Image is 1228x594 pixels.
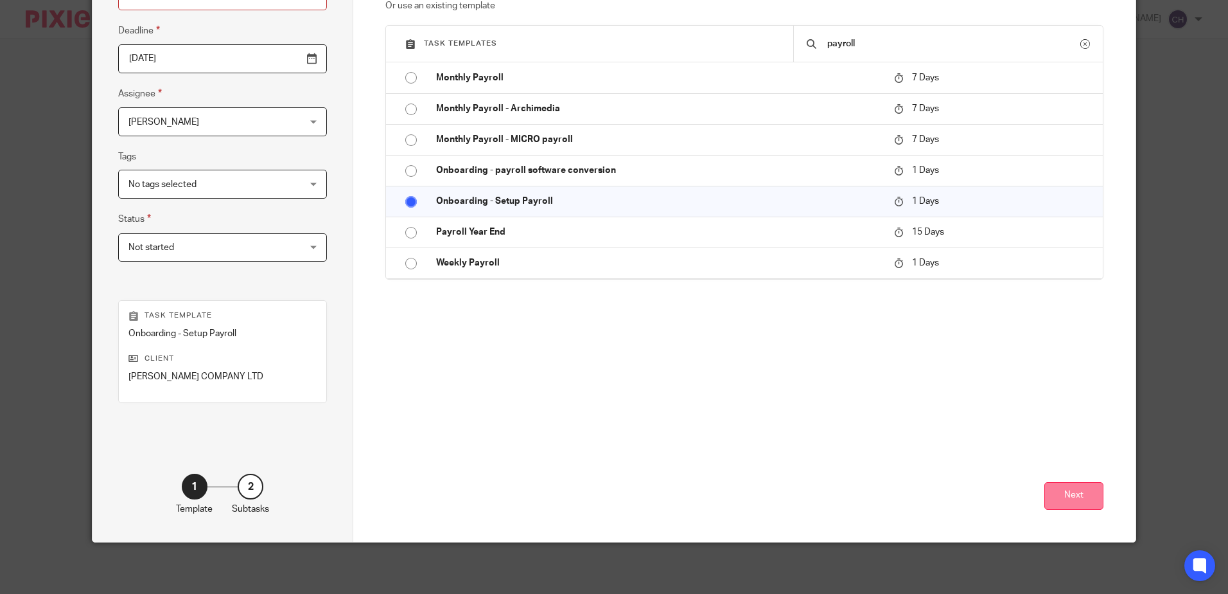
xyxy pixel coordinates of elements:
[912,135,939,144] span: 7 Days
[912,73,939,82] span: 7 Days
[1044,482,1103,510] button: Next
[118,23,160,38] label: Deadline
[912,197,939,206] span: 1 Days
[128,354,317,364] p: Client
[912,104,939,113] span: 7 Days
[826,37,1080,51] input: Search...
[912,166,939,175] span: 1 Days
[436,102,881,115] p: Monthly Payroll - Archimedia
[436,164,881,177] p: Onboarding - payroll software conversion
[118,150,136,163] label: Tags
[128,310,317,321] p: Task template
[436,195,881,208] p: Onboarding - Setup Payroll
[912,258,939,267] span: 1 Days
[118,86,162,101] label: Assignee
[128,118,199,127] span: [PERSON_NAME]
[232,503,269,516] p: Subtasks
[118,212,151,226] label: Status
[118,44,327,73] input: Pick a date
[436,71,881,84] p: Monthly Payroll
[176,503,213,516] p: Template
[128,327,317,340] p: Onboarding - Setup Payroll
[436,256,881,269] p: Weekly Payroll
[912,228,944,237] span: 15 Days
[436,226,881,239] p: Payroll Year End
[436,133,881,146] p: Monthly Payroll - MICRO payroll
[128,180,197,189] span: No tags selected
[182,474,207,500] div: 1
[424,40,497,47] span: Task templates
[238,474,263,500] div: 2
[128,243,174,252] span: Not started
[128,370,317,383] p: [PERSON_NAME] COMPANY LTD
